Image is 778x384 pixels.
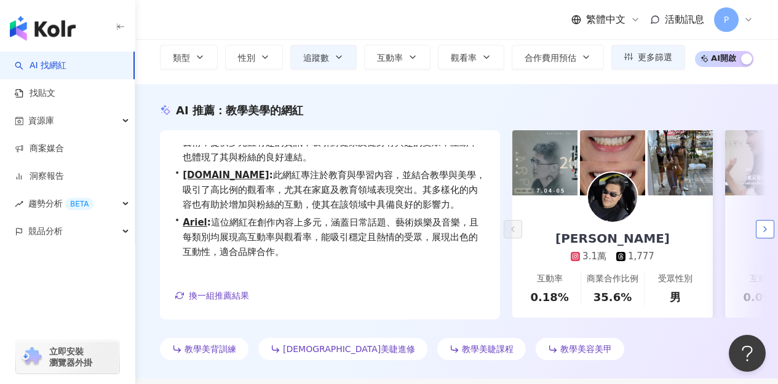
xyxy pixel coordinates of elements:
a: chrome extension立即安裝 瀏覽器外掛 [16,340,119,374]
span: 教學美背訓練 [185,344,236,354]
span: : [269,170,273,181]
div: [PERSON_NAME] [543,230,682,247]
span: 合作費用預估 [525,53,576,63]
span: rise [15,200,23,208]
span: 換一組推薦結果 [189,291,249,300]
span: P [724,13,729,26]
span: 競品分析 [28,217,63,245]
span: : [207,217,211,228]
div: 35.6% [593,289,632,305]
span: 更多篩選 [638,52,672,62]
span: 性別 [238,53,255,63]
span: 趨勢分析 [28,190,93,217]
div: BETA [65,198,93,210]
div: • [175,168,485,212]
button: 互動率 [364,45,431,69]
span: 資源庫 [28,107,54,135]
div: 3.1萬 [582,250,606,263]
span: 類型 [173,53,190,63]
a: 找貼文 [15,87,55,100]
span: 教學美容美甲 [560,344,612,354]
span: 此網紅專注於教育與學習內容，並結合教學與美學，吸引了高比例的觀看率，尤其在家庭及教育領域表現突出。其多樣化的內容也有助於增加與粉絲的互動，使其在該領域中具備良好的影響力。 [183,168,485,212]
span: 教學美學的網紅 [226,104,303,117]
div: 1,777 [628,250,654,263]
span: 觀看率 [451,53,477,63]
img: logo [10,16,76,41]
span: 互動率 [377,53,403,63]
a: Ariel [183,217,207,228]
img: post-image [512,130,578,195]
span: [DEMOGRAPHIC_DATA]美睫進修 [283,344,415,354]
span: 繁體中文 [586,13,625,26]
img: KOL Avatar [588,173,637,222]
a: searchAI 找網紅 [15,60,66,72]
a: [PERSON_NAME]3.1萬1,777互動率0.18%商業合作比例35.6%受眾性別男 [512,195,713,318]
div: AI 推薦 ： [176,103,303,118]
div: 互動率 [750,273,776,285]
div: 商業合作比例 [587,273,638,285]
span: 活動訊息 [665,14,704,25]
div: 男 [670,289,681,305]
a: 商案媒合 [15,143,64,155]
button: 合作費用預估 [512,45,604,69]
span: 立即安裝 瀏覽器外掛 [49,346,92,368]
span: 追蹤數 [303,53,329,63]
button: 觀看率 [438,45,504,69]
div: • [175,215,485,259]
button: 性別 [225,45,283,69]
button: 換一組推薦結果 [175,286,250,305]
img: post-image [648,130,713,195]
button: 更多篩選 [611,45,685,69]
span: 這位網紅在創作內容上多元，涵蓋日常話題、藝術娛樂及音樂，且每類別均展現高互動率與觀看率，能吸引穩定且熱情的受眾，展現出色的互動性，適合品牌合作。 [183,215,485,259]
span: 教學美睫課程 [462,344,514,354]
img: chrome extension [20,347,44,367]
a: 洞察報告 [15,170,64,182]
div: 互動率 [537,273,563,285]
div: 0.18% [530,289,568,305]
button: 類型 [160,45,218,69]
img: post-image [580,130,645,195]
a: [DOMAIN_NAME] [183,170,269,181]
div: 受眾性別 [658,273,693,285]
iframe: Help Scout Beacon - Open [729,335,766,372]
button: 追蹤數 [290,45,357,69]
